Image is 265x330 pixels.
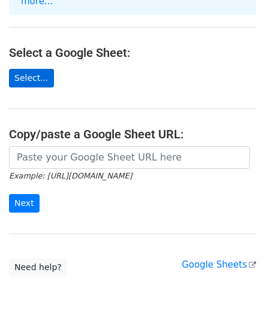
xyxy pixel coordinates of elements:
small: Example: [URL][DOMAIN_NAME] [9,171,132,180]
a: Select... [9,69,54,87]
h4: Select a Google Sheet: [9,46,256,60]
input: Paste your Google Sheet URL here [9,146,250,169]
a: Google Sheets [182,259,256,270]
input: Next [9,194,40,213]
iframe: Chat Widget [205,273,265,330]
a: Need help? [9,258,67,277]
div: วิดเจ็ตการแชท [205,273,265,330]
h4: Copy/paste a Google Sheet URL: [9,127,256,141]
